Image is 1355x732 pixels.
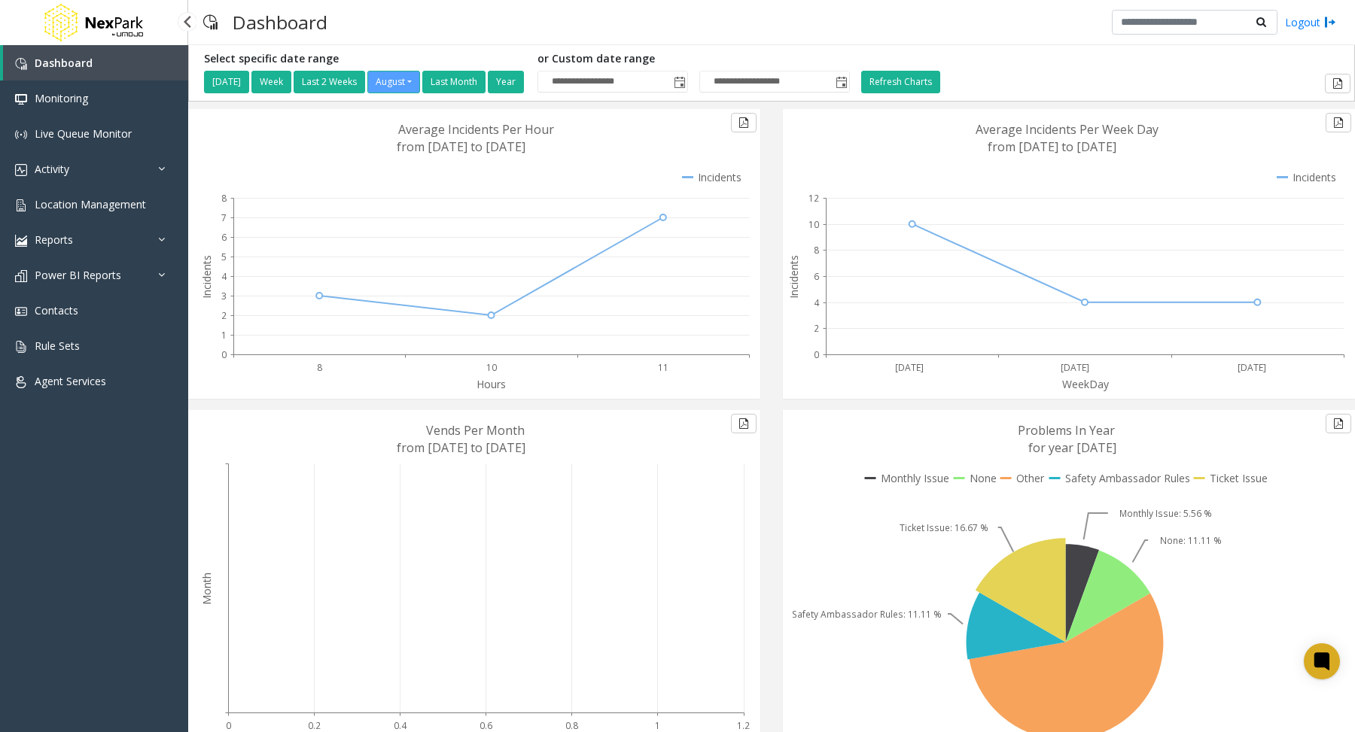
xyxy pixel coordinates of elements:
[15,376,27,388] img: 'icon'
[814,348,819,361] text: 0
[226,719,231,732] text: 0
[480,719,492,732] text: 0.6
[814,322,819,335] text: 2
[398,121,554,138] text: Average Incidents Per Hour
[814,244,819,257] text: 8
[1061,361,1089,374] text: [DATE]
[294,71,365,93] button: Last 2 Weeks
[537,53,850,65] h5: or Custom date range
[35,303,78,317] span: Contacts
[1119,507,1212,520] text: Monthly Issue: 5.56 %
[35,339,80,353] span: Rule Sets
[15,305,27,317] img: 'icon'
[225,4,335,41] h3: Dashboard
[787,255,801,299] text: Incidents
[861,71,940,93] button: Refresh Charts
[35,91,88,105] span: Monitoring
[317,361,322,374] text: 8
[203,4,218,41] img: pageIcon
[35,56,93,70] span: Dashboard
[488,71,524,93] button: Year
[367,71,420,93] button: August
[1028,439,1116,456] text: for year [DATE]
[221,290,227,302] text: 3
[35,162,69,176] span: Activity
[397,138,525,155] text: from [DATE] to [DATE]
[204,71,249,93] button: [DATE]
[1325,74,1350,93] button: Export to pdf
[221,192,227,205] text: 8
[221,348,227,361] text: 0
[671,71,687,93] span: Toggle popup
[1324,14,1336,30] img: logout
[486,361,497,374] text: 10
[199,255,214,299] text: Incidents
[251,71,291,93] button: Week
[1326,414,1351,433] button: Export to pdf
[394,719,407,732] text: 0.4
[397,439,525,456] text: from [DATE] to [DATE]
[35,374,106,388] span: Agent Services
[15,235,27,247] img: 'icon'
[221,211,227,224] text: 7
[792,608,942,621] text: Safety Ambassador Rules: 11.11 %
[808,218,819,231] text: 10
[808,192,819,205] text: 12
[655,719,660,732] text: 1
[199,573,214,605] text: Month
[737,719,750,732] text: 1.2
[221,329,227,342] text: 1
[814,296,820,309] text: 4
[833,71,849,93] span: Toggle popup
[35,232,73,247] span: Reports
[15,199,27,211] img: 'icon'
[15,58,27,70] img: 'icon'
[1326,113,1351,132] button: Export to pdf
[15,164,27,176] img: 'icon'
[900,521,988,534] text: Ticket Issue: 16.67 %
[1285,14,1336,30] a: Logout
[731,414,757,433] button: Export to pdf
[1018,422,1115,439] text: Problems In Year
[15,341,27,353] img: 'icon'
[422,71,486,93] button: Last Month
[1062,377,1110,391] text: WeekDay
[3,45,188,80] a: Dashboard
[35,197,146,211] span: Location Management
[426,422,525,439] text: Vends Per Month
[988,138,1116,155] text: from [DATE] to [DATE]
[15,129,27,141] img: 'icon'
[221,231,227,244] text: 6
[221,309,227,322] text: 2
[15,270,27,282] img: 'icon'
[35,126,132,141] span: Live Queue Monitor
[814,270,819,283] text: 6
[221,270,227,283] text: 4
[565,719,578,732] text: 0.8
[221,251,227,263] text: 5
[895,361,924,374] text: [DATE]
[1238,361,1266,374] text: [DATE]
[658,361,668,374] text: 11
[308,719,321,732] text: 0.2
[731,113,757,132] button: Export to pdf
[35,268,121,282] span: Power BI Reports
[204,53,526,65] h5: Select specific date range
[976,121,1159,138] text: Average Incidents Per Week Day
[15,93,27,105] img: 'icon'
[477,377,506,391] text: Hours
[1160,534,1222,547] text: None: 11.11 %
